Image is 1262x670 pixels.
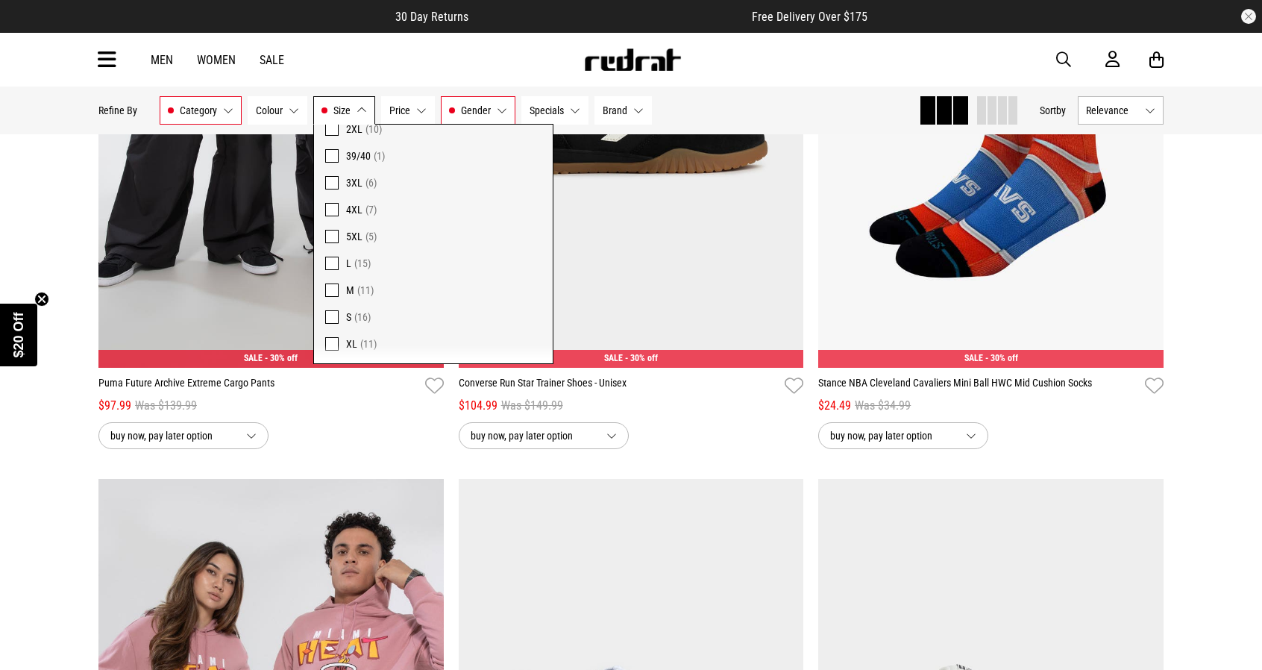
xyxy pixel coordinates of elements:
span: Relevance [1086,104,1139,116]
button: Sortby [1040,101,1066,119]
span: buy now, pay later option [830,427,954,445]
button: Gender [441,96,515,125]
span: buy now, pay later option [471,427,594,445]
span: M [346,284,354,296]
span: - 30% off [985,353,1018,363]
span: - 30% off [625,353,658,363]
button: Close teaser [34,292,49,307]
button: Category [160,96,242,125]
button: Brand [594,96,652,125]
a: Men [151,53,173,67]
a: Converse Run Star Trainer Shoes - Unisex [459,375,779,397]
span: $24.49 [818,397,851,415]
span: Category [180,104,217,116]
button: buy now, pay later option [818,422,988,449]
button: buy now, pay later option [98,422,269,449]
span: $20 Off [11,312,26,357]
span: Free Delivery Over $175 [752,10,867,24]
span: $104.99 [459,397,497,415]
span: by [1056,104,1066,116]
span: L [346,257,351,269]
span: Size [333,104,351,116]
span: (15) [354,257,371,269]
span: (10) [365,123,382,135]
button: Open LiveChat chat widget [12,6,57,51]
button: buy now, pay later option [459,422,629,449]
a: Sale [260,53,284,67]
span: (1) [374,150,385,162]
div: Size [313,124,553,364]
p: Refine By [98,104,137,116]
span: S [346,311,351,323]
span: (11) [357,284,374,296]
span: Was $149.99 [501,397,563,415]
a: Puma Future Archive Extreme Cargo Pants [98,375,419,397]
span: 39/40 [346,150,371,162]
span: Was $34.99 [855,397,911,415]
span: (5) [365,231,377,242]
span: - 30% off [265,353,298,363]
img: Redrat logo [583,48,682,71]
span: 5XL [346,231,362,242]
span: (7) [365,204,377,216]
span: Colour [256,104,283,116]
span: Was $139.99 [135,397,197,415]
button: Price [381,96,435,125]
span: SALE [604,353,623,363]
span: (11) [360,338,377,350]
button: Size [313,96,375,125]
span: SALE [244,353,263,363]
span: 2XL [346,123,362,135]
span: SALE [964,353,983,363]
a: Stance NBA Cleveland Cavaliers Mini Ball HWC Mid Cushion Socks [818,375,1139,397]
button: Specials [521,96,588,125]
span: XL [346,338,357,350]
span: (16) [354,311,371,323]
span: buy now, pay later option [110,427,234,445]
button: Colour [248,96,307,125]
span: 3XL [346,177,362,189]
span: 4XL [346,204,362,216]
span: Gender [461,104,491,116]
a: Women [197,53,236,67]
button: Relevance [1078,96,1164,125]
span: (6) [365,177,377,189]
span: $97.99 [98,397,131,415]
span: Specials [530,104,564,116]
span: Brand [603,104,627,116]
span: 30 Day Returns [395,10,468,24]
span: Price [389,104,410,116]
iframe: Customer reviews powered by Trustpilot [498,9,722,24]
